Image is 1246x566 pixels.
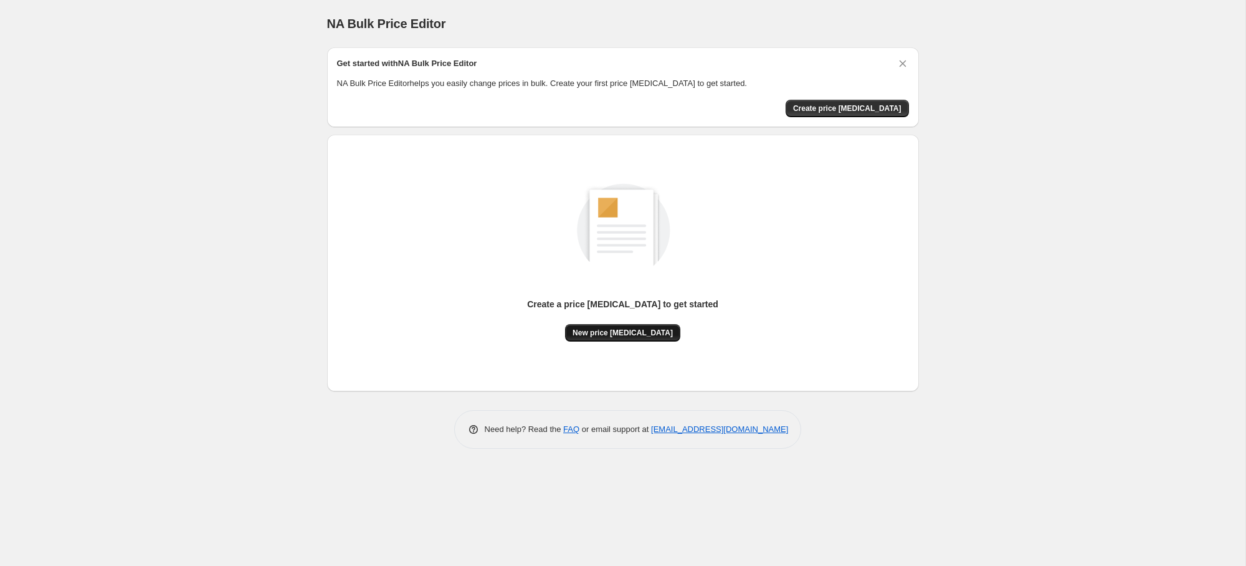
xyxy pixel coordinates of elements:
span: Create price [MEDICAL_DATA] [793,103,901,113]
span: NA Bulk Price Editor [327,17,446,31]
h2: Get started with NA Bulk Price Editor [337,57,477,70]
button: Dismiss card [896,57,909,70]
span: or email support at [579,424,651,434]
span: Need help? Read the [485,424,564,434]
p: Create a price [MEDICAL_DATA] to get started [527,298,718,310]
span: New price [MEDICAL_DATA] [573,328,673,338]
p: NA Bulk Price Editor helps you easily change prices in bulk. Create your first price [MEDICAL_DAT... [337,77,909,90]
button: Create price change job [786,100,909,117]
button: New price [MEDICAL_DATA] [565,324,680,342]
a: FAQ [563,424,579,434]
a: [EMAIL_ADDRESS][DOMAIN_NAME] [651,424,788,434]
